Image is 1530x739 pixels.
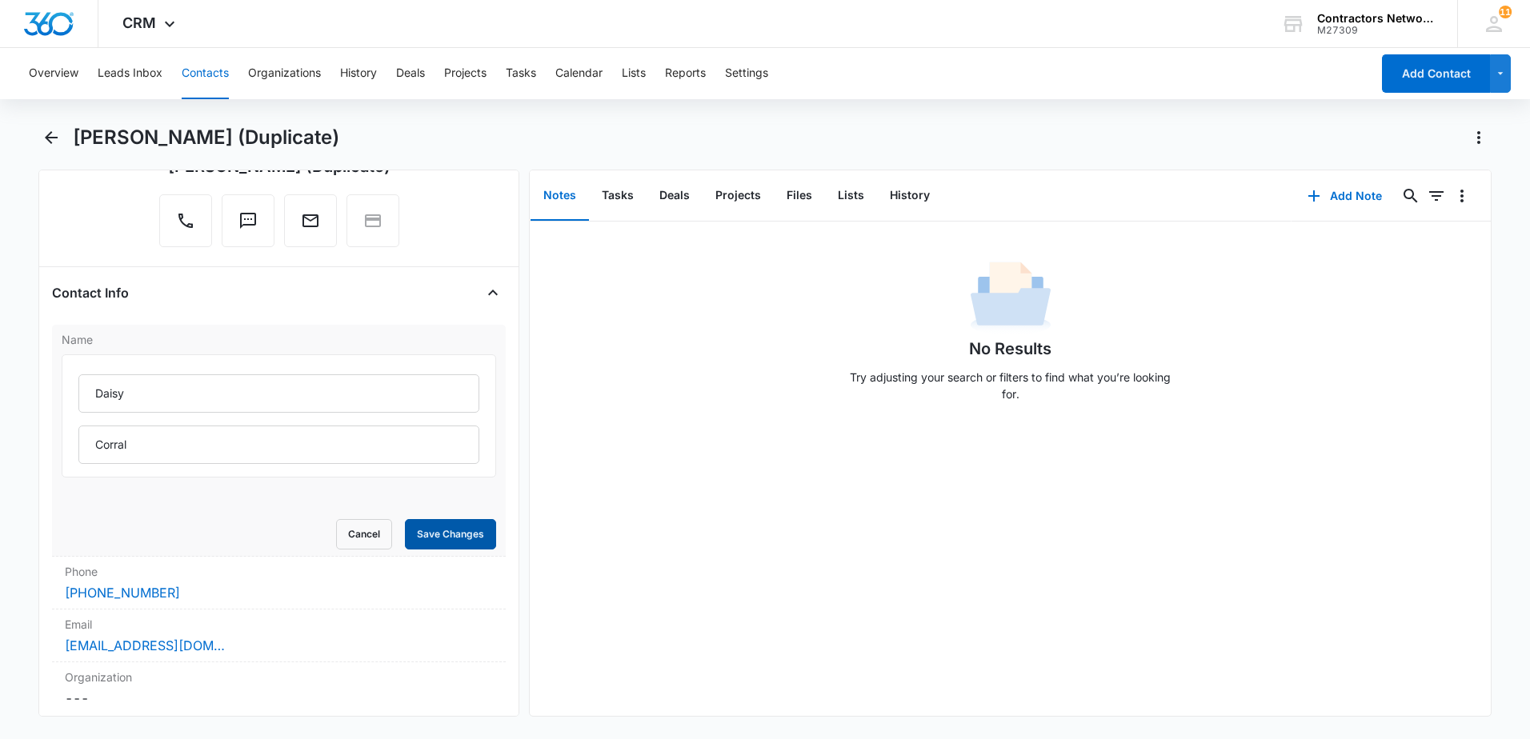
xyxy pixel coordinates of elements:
[222,219,274,233] a: Text
[65,669,493,685] label: Organization
[52,662,506,714] div: Organization---
[1292,177,1398,215] button: Add Note
[340,48,377,99] button: History
[284,194,337,247] button: Email
[65,616,493,633] label: Email
[725,48,768,99] button: Settings
[182,48,229,99] button: Contacts
[589,171,647,221] button: Tasks
[62,331,496,348] label: Name
[647,171,703,221] button: Deals
[1424,183,1449,209] button: Filters
[1382,54,1490,93] button: Add Contact
[1398,183,1424,209] button: Search...
[1466,125,1492,150] button: Actions
[555,48,603,99] button: Calendar
[665,48,706,99] button: Reports
[480,280,506,306] button: Close
[843,369,1179,402] p: Try adjusting your search or filters to find what you’re looking for.
[122,14,156,31] span: CRM
[1317,12,1434,25] div: account name
[284,219,337,233] a: Email
[159,194,212,247] button: Call
[1449,183,1475,209] button: Overflow Menu
[248,48,321,99] button: Organizations
[222,194,274,247] button: Text
[159,219,212,233] a: Call
[73,126,339,150] h1: [PERSON_NAME] (Duplicate)
[825,171,877,221] button: Lists
[506,48,536,99] button: Tasks
[65,583,180,602] a: [PHONE_NUMBER]
[877,171,943,221] button: History
[1499,6,1512,18] span: 11
[969,337,1051,361] h1: No Results
[29,48,78,99] button: Overview
[78,374,479,413] input: First Name
[98,48,162,99] button: Leads Inbox
[336,519,392,549] button: Cancel
[774,171,825,221] button: Files
[1317,25,1434,36] div: account id
[38,125,63,150] button: Back
[52,283,129,302] h4: Contact Info
[622,48,646,99] button: Lists
[531,171,589,221] button: Notes
[52,557,506,609] div: Phone[PHONE_NUMBER]
[703,171,774,221] button: Projects
[444,48,487,99] button: Projects
[971,257,1051,337] img: No Data
[78,425,479,464] input: Last Name
[65,689,493,708] dd: ---
[405,519,496,549] button: Save Changes
[65,563,493,580] label: Phone
[65,636,225,655] a: [EMAIL_ADDRESS][DOMAIN_NAME]
[52,609,506,662] div: Email[EMAIL_ADDRESS][DOMAIN_NAME]
[1499,6,1512,18] div: notifications count
[396,48,425,99] button: Deals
